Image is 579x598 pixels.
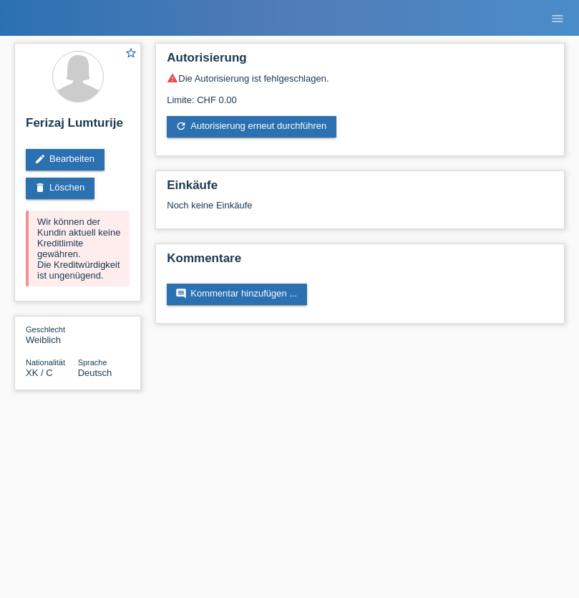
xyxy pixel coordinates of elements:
i: edit [34,153,46,165]
a: deleteLöschen [26,178,94,199]
div: Limite: CHF 0.00 [167,84,553,105]
h2: Autorisierung [167,51,553,72]
div: Noch keine Einkäufe [167,200,553,221]
i: warning [167,72,178,84]
a: menu [543,14,572,22]
div: Wir können der Kundin aktuell keine Kreditlimite gewähren. Die Kreditwürdigkeit ist ungenügend. [26,211,130,286]
h2: Einkäufe [167,178,553,200]
div: Weiblich [26,324,78,345]
i: delete [34,182,46,193]
h2: Ferizaj Lumturije [26,116,130,138]
a: refreshAutorisierung erneut durchführen [167,116,336,138]
div: Die Autorisierung ist fehlgeschlagen. [167,72,553,84]
h2: Kommentare [167,251,553,273]
a: commentKommentar hinzufügen ... [167,284,307,305]
a: editBearbeiten [26,149,104,170]
span: Deutsch [78,367,112,378]
i: comment [175,288,187,299]
span: Sprache [78,358,107,367]
a: star_border [125,47,137,62]
i: refresh [175,120,187,132]
span: Geschlecht [26,325,65,334]
span: Kosovo / C / 20.11.1977 [26,367,53,378]
i: menu [550,11,565,26]
i: star_border [125,47,137,59]
span: Nationalität [26,358,65,367]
